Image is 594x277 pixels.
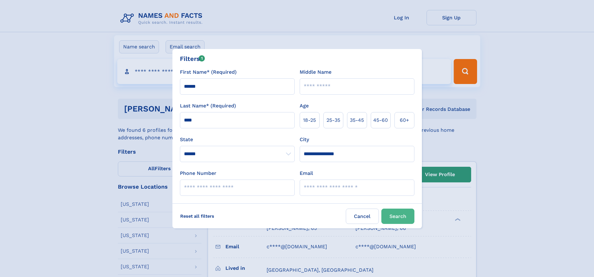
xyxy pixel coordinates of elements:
[300,170,313,177] label: Email
[303,116,316,124] span: 18‑25
[300,136,309,143] label: City
[400,116,409,124] span: 60+
[176,209,218,224] label: Reset all filters
[350,116,364,124] span: 35‑45
[381,209,414,224] button: Search
[180,170,216,177] label: Phone Number
[300,102,309,110] label: Age
[346,209,379,224] label: Cancel
[180,54,205,63] div: Filters
[300,68,331,76] label: Middle Name
[180,102,236,110] label: Last Name* (Required)
[180,68,237,76] label: First Name* (Required)
[373,116,388,124] span: 45‑60
[180,136,295,143] label: State
[326,116,340,124] span: 25‑35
